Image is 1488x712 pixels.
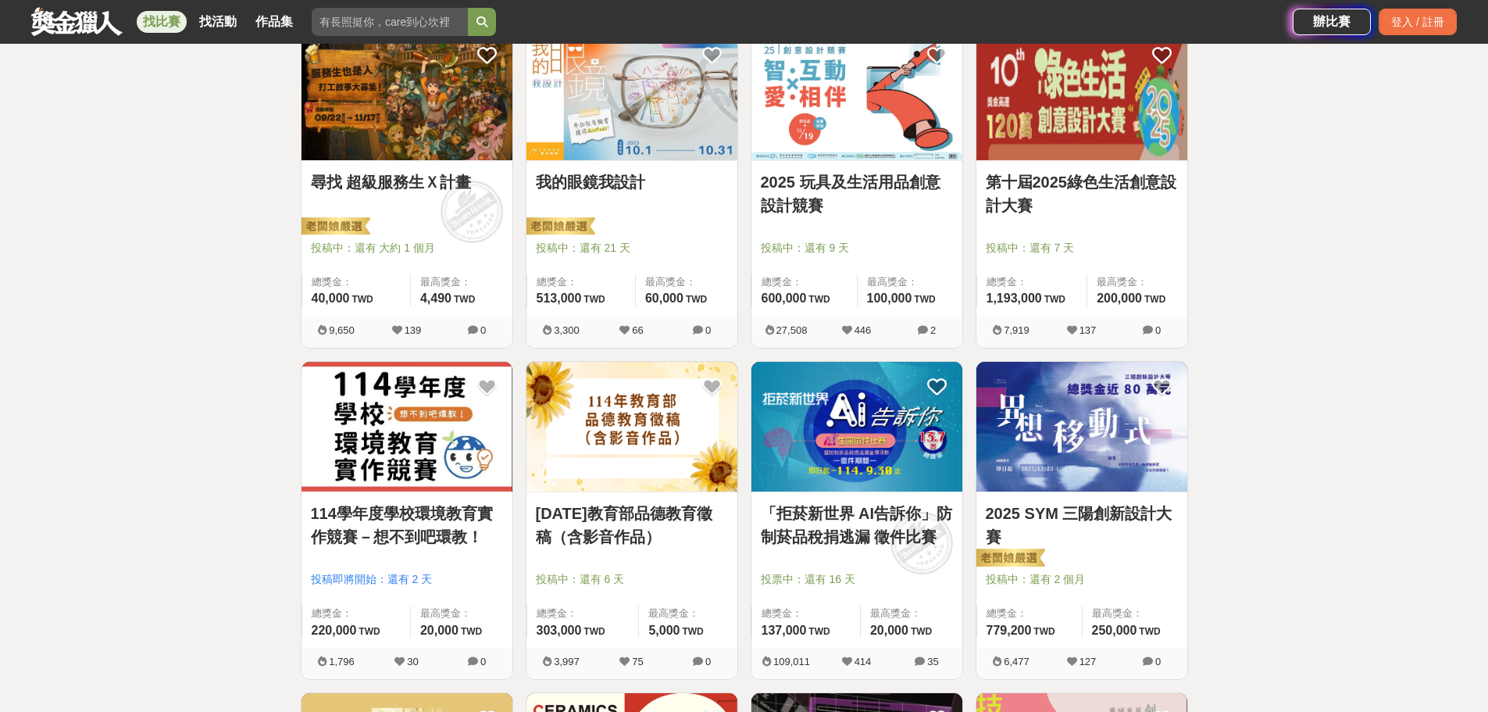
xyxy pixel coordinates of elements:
[682,626,703,637] span: TWD
[632,656,643,667] span: 75
[583,626,605,637] span: TWD
[645,292,683,305] span: 60,000
[311,170,503,194] a: 尋找 超級服務生Ｘ計畫
[420,274,503,290] span: 最高獎金：
[1155,656,1161,667] span: 0
[648,606,727,621] span: 最高獎金：
[705,656,711,667] span: 0
[930,324,936,336] span: 2
[762,624,807,637] span: 137,000
[761,502,953,549] a: 「拒菸新世界 AI告訴你」防制菸品稅捐逃漏 徵件比賽
[454,294,475,305] span: TWD
[526,30,737,161] a: Cover Image
[808,294,830,305] span: TWD
[302,362,512,493] a: Cover Image
[312,292,350,305] span: 40,000
[526,362,737,493] a: Cover Image
[311,571,503,588] span: 投稿即將開始：還有 2 天
[987,292,1042,305] span: 1,193,000
[312,606,401,621] span: 總獎金：
[1097,292,1142,305] span: 200,000
[420,606,503,621] span: 最高獎金：
[776,324,808,336] span: 27,508
[867,274,953,290] span: 最高獎金：
[973,548,1045,570] img: 老闆娘嚴選
[855,656,872,667] span: 414
[536,240,728,256] span: 投稿中：還有 21 天
[761,170,953,217] a: 2025 玩具及生活用品創意設計競賽
[420,292,451,305] span: 4,490
[298,216,370,238] img: 老闆娘嚴選
[927,656,938,667] span: 35
[312,8,468,36] input: 有長照挺你，care到心坎裡！青春出手，拍出照顧 影音徵件活動
[762,606,851,621] span: 總獎金：
[420,624,459,637] span: 20,000
[911,626,932,637] span: TWD
[523,216,595,238] img: 老闆娘嚴選
[976,30,1187,161] a: Cover Image
[762,292,807,305] span: 600,000
[751,30,962,160] img: Cover Image
[407,656,418,667] span: 30
[751,362,962,492] img: Cover Image
[311,240,503,256] span: 投稿中：還有 大約 1 個月
[536,571,728,588] span: 投稿中：還有 6 天
[302,362,512,492] img: Cover Image
[870,624,908,637] span: 20,000
[808,626,830,637] span: TWD
[137,11,187,33] a: 找比賽
[1004,656,1029,667] span: 6,477
[1139,626,1160,637] span: TWD
[648,624,680,637] span: 5,000
[855,324,872,336] span: 446
[405,324,422,336] span: 139
[537,274,626,290] span: 總獎金：
[583,294,605,305] span: TWD
[751,30,962,161] a: Cover Image
[1379,9,1457,35] div: 登入 / 註冊
[914,294,935,305] span: TWD
[1033,626,1054,637] span: TWD
[987,624,1032,637] span: 779,200
[686,294,707,305] span: TWD
[1144,294,1165,305] span: TWD
[1097,274,1177,290] span: 最高獎金：
[870,606,953,621] span: 最高獎金：
[526,30,737,160] img: Cover Image
[480,324,486,336] span: 0
[329,324,355,336] span: 9,650
[632,324,643,336] span: 66
[302,30,512,160] img: Cover Image
[645,274,728,290] span: 最高獎金：
[987,274,1078,290] span: 總獎金：
[536,502,728,549] a: [DATE]教育部品德教育徵稿（含影音作品）
[461,626,482,637] span: TWD
[537,292,582,305] span: 513,000
[311,502,503,549] a: 114學年度學校環境教育實作競賽－想不到吧環教！
[1293,9,1371,35] a: 辦比賽
[312,274,401,290] span: 總獎金：
[986,571,1178,588] span: 投稿中：還有 2 個月
[1004,324,1029,336] span: 7,919
[537,624,582,637] span: 303,000
[249,11,299,33] a: 作品集
[1092,606,1178,621] span: 最高獎金：
[761,240,953,256] span: 投稿中：還有 9 天
[762,274,847,290] span: 總獎金：
[554,324,580,336] span: 3,300
[480,656,486,667] span: 0
[987,606,1072,621] span: 總獎金：
[1079,324,1097,336] span: 137
[554,656,580,667] span: 3,997
[1092,624,1137,637] span: 250,000
[193,11,243,33] a: 找活動
[867,292,912,305] span: 100,000
[1079,656,1097,667] span: 127
[329,656,355,667] span: 1,796
[312,624,357,637] span: 220,000
[751,362,962,493] a: Cover Image
[536,170,728,194] a: 我的眼鏡我設計
[773,656,810,667] span: 109,011
[761,571,953,588] span: 投票中：還有 16 天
